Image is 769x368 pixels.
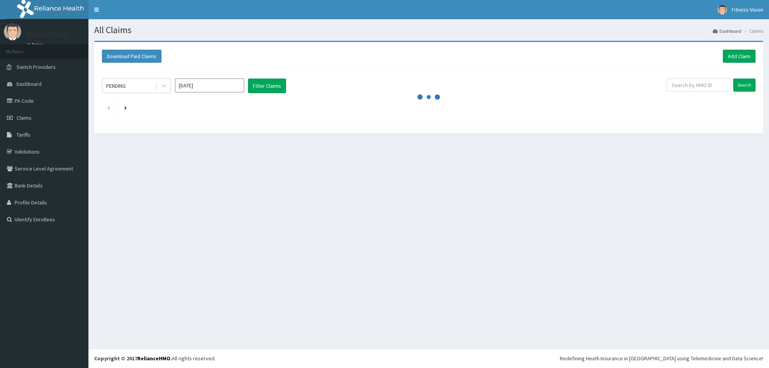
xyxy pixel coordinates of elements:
span: Dashboard [17,80,42,87]
svg: audio-loading [417,85,440,109]
a: Add Claim [723,50,756,63]
span: Claims [17,114,32,121]
a: Online [27,42,45,47]
img: User Image [717,5,727,15]
a: Previous page [107,104,110,111]
a: Dashboard [713,28,741,34]
input: Select Month and Year [175,79,244,92]
button: Filter Claims [248,79,286,93]
div: PENDING [106,82,126,90]
span: Switch Providers [17,64,56,70]
h1: All Claims [94,25,763,35]
span: Tariffs [17,131,30,138]
strong: Copyright © 2017 . [94,355,172,362]
a: RelianceHMO [137,355,170,362]
span: Fitness Vision [732,6,763,13]
a: Next page [124,104,127,111]
img: User Image [4,23,21,40]
div: Redefining Heath Insurance in [GEOGRAPHIC_DATA] using Telemedicine and Data Science! [560,355,763,362]
input: Search [733,79,756,92]
p: Fitness Vision [27,31,68,38]
footer: All rights reserved. [88,348,769,368]
input: Search by HMO ID [667,79,731,92]
li: Claims [742,28,763,34]
button: Download Paid Claims [102,50,161,63]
